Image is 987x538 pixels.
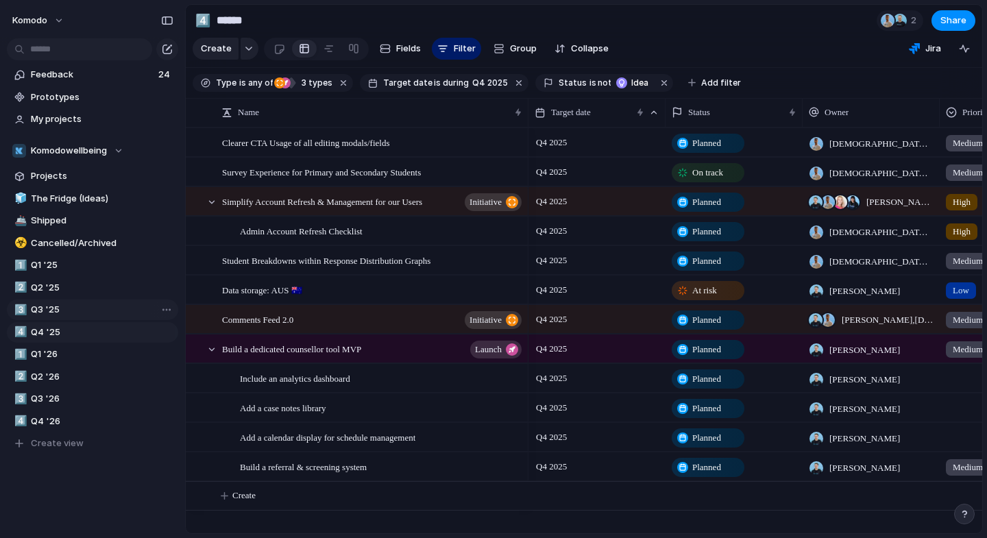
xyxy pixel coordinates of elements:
[533,311,570,328] span: Q4 2025
[533,341,570,357] span: Q4 2025
[396,42,421,56] span: Fields
[14,235,24,251] div: ☣️
[14,280,24,295] div: 2️⃣
[239,77,246,89] span: is
[953,313,983,327] span: Medium
[7,140,178,161] button: Komodowellbeing
[31,347,173,361] span: Q1 '26
[31,281,173,295] span: Q2 '25
[7,64,178,85] a: Feedback24
[31,169,173,183] span: Projects
[31,144,107,158] span: Komodowellbeing
[297,77,332,89] span: types
[465,193,522,211] button: initiative
[692,402,721,415] span: Planned
[14,413,24,429] div: 4️⃣
[7,210,178,231] a: 🚢Shipped
[931,10,975,31] button: Share
[533,164,570,180] span: Q4 2025
[236,75,276,90] button: isany of
[31,258,173,272] span: Q1 '25
[7,367,178,387] a: 2️⃣Q2 '26
[692,284,717,297] span: At risk
[383,77,432,89] span: Target date
[432,38,481,60] button: Filter
[571,42,609,56] span: Collapse
[7,411,178,432] a: 4️⃣Q4 '26
[7,278,178,298] a: 2️⃣Q2 '25
[7,322,178,343] a: 4️⃣Q4 '25
[612,75,655,90] button: Idea
[7,299,178,320] a: 3️⃣Q3 '25
[911,14,921,27] span: 2
[829,255,934,269] span: [DEMOGRAPHIC_DATA][PERSON_NAME]
[31,192,173,206] span: The Fridge (Ideas)
[297,77,308,88] span: 3
[12,14,47,27] span: Komodo
[12,258,26,272] button: 1️⃣
[222,311,293,327] span: Comments Feed 2.0
[470,341,522,358] button: launch
[31,370,173,384] span: Q2 '26
[7,344,178,365] a: 1️⃣Q1 '26
[7,433,178,454] button: Create view
[533,223,570,239] span: Q4 2025
[692,166,723,180] span: On track
[7,166,178,186] a: Projects
[692,254,721,268] span: Planned
[454,42,476,56] span: Filter
[829,167,934,180] span: [DEMOGRAPHIC_DATA][PERSON_NAME]
[31,303,173,317] span: Q3 '25
[31,326,173,339] span: Q4 '25
[465,311,522,329] button: initiative
[240,223,363,239] span: Admin Account Refresh Checklist
[940,14,966,27] span: Share
[829,225,934,239] span: [DEMOGRAPHIC_DATA][PERSON_NAME]
[7,389,178,409] a: 3️⃣Q3 '26
[222,341,361,356] span: Build a dedicated counsellor tool MVP
[842,313,934,327] span: [PERSON_NAME] , [DEMOGRAPHIC_DATA][PERSON_NAME]
[829,373,900,387] span: [PERSON_NAME]
[222,164,421,180] span: Survey Experience for Primary and Secondary Students
[7,188,178,209] div: 🧊The Fridge (Ideas)
[193,38,239,60] button: Create
[14,191,24,206] div: 🧊
[441,77,469,89] span: during
[953,343,983,356] span: Medium
[12,281,26,295] button: 2️⃣
[692,225,721,239] span: Planned
[31,236,173,250] span: Cancelled/Archived
[14,369,24,384] div: 2️⃣
[533,458,570,475] span: Q4 2025
[510,42,537,56] span: Group
[551,106,591,119] span: Target date
[222,282,302,297] span: Data storage: AUS 🇦🇺
[829,137,934,151] span: [DEMOGRAPHIC_DATA][PERSON_NAME]
[12,303,26,317] button: 3️⃣
[953,225,971,239] span: High
[7,255,178,276] div: 1️⃣Q1 '25
[829,402,900,416] span: [PERSON_NAME]
[240,429,415,445] span: Add a calendar display for schedule management
[14,324,24,340] div: 4️⃣
[829,432,900,445] span: [PERSON_NAME]
[692,431,721,445] span: Planned
[31,392,173,406] span: Q3 '26
[692,195,721,209] span: Planned
[238,106,259,119] span: Name
[216,77,236,89] span: Type
[14,391,24,407] div: 3️⃣
[953,254,983,268] span: Medium
[7,233,178,254] a: ☣️Cancelled/Archived
[201,42,232,56] span: Create
[825,106,849,119] span: Owner
[903,38,947,59] button: Jira
[953,166,983,180] span: Medium
[589,77,596,89] span: is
